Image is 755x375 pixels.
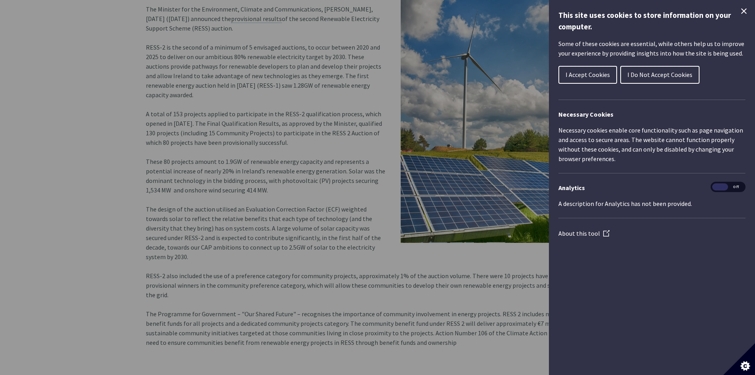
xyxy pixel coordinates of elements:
[558,39,745,58] p: Some of these cookies are essential, while others help us to improve your experience by providing...
[558,229,610,237] a: About this tool
[723,343,755,375] button: Set cookie preferences
[558,66,617,84] button: I Accept Cookies
[739,6,749,16] button: Close Cookie Control
[558,110,745,119] h2: Necessary Cookies
[620,66,700,84] button: I Do Not Accept Cookies
[627,71,692,79] span: I Do Not Accept Cookies
[566,71,610,79] span: I Accept Cookies
[558,10,745,33] h1: This site uses cookies to store information on your computer.
[558,183,745,192] h3: Analytics
[728,183,744,191] span: Off
[712,183,728,191] span: On
[558,199,745,208] p: A description for Analytics has not been provided.
[558,125,745,163] p: Necessary cookies enable core functionality such as page navigation and access to secure areas. T...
